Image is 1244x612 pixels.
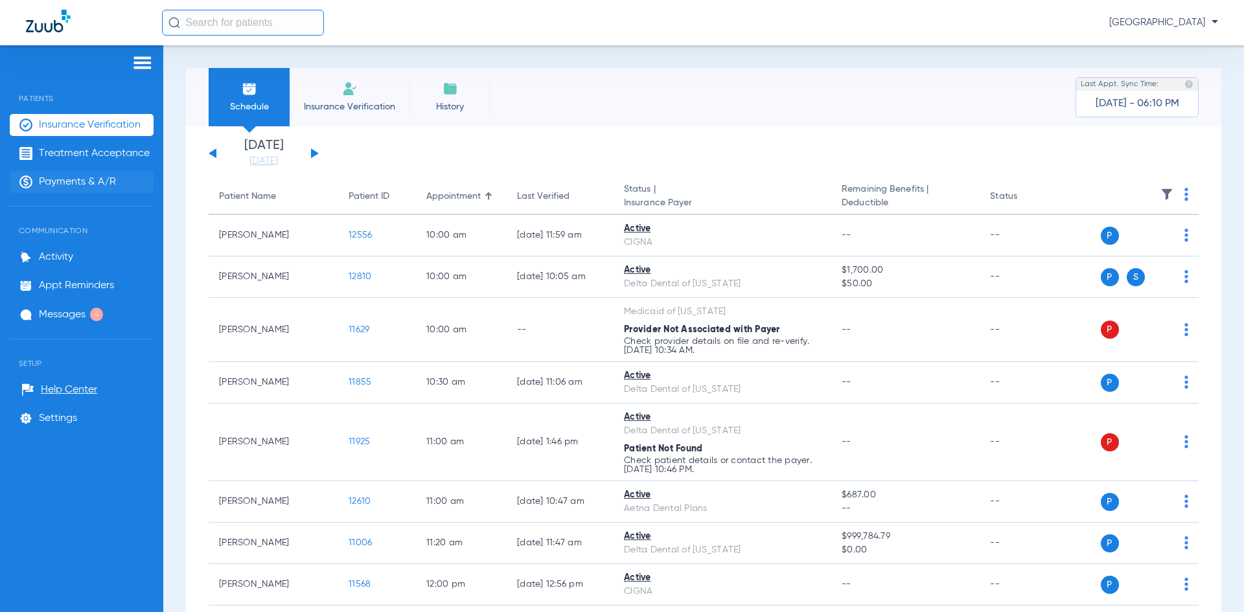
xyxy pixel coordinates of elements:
[624,236,821,249] div: CIGNA
[41,383,97,396] span: Help Center
[507,403,614,481] td: [DATE] 1:46 PM
[416,564,507,606] td: 12:00 PM
[242,81,257,96] img: Schedule
[209,256,338,298] td: [PERSON_NAME]
[349,190,406,203] div: Patient ID
[342,81,358,96] img: Manual Insurance Verification
[1184,323,1188,336] img: group-dot-blue.svg
[426,190,496,203] div: Appointment
[507,362,614,403] td: [DATE] 11:06 AM
[349,580,371,589] span: 11568
[624,277,821,291] div: Delta Dental of [US_STATE]
[1184,495,1188,508] img: group-dot-blue.svg
[980,403,1067,481] td: --
[624,488,821,502] div: Active
[517,190,570,203] div: Last Verified
[1184,229,1188,242] img: group-dot-blue.svg
[1127,268,1145,286] span: S
[1101,433,1119,451] span: P
[349,538,372,547] span: 11006
[507,564,614,606] td: [DATE] 12:56 PM
[426,190,481,203] div: Appointment
[1101,374,1119,392] span: P
[225,155,303,168] a: [DATE]
[39,176,116,188] span: Payments & A/R
[219,190,328,203] div: Patient Name
[980,256,1067,298] td: --
[416,481,507,523] td: 11:00 AM
[842,277,969,291] span: $50.00
[1081,78,1158,91] span: Last Appt. Sync Time:
[1184,536,1188,549] img: group-dot-blue.svg
[349,231,372,240] span: 12556
[349,378,371,387] span: 11855
[507,215,614,256] td: [DATE] 11:59 AM
[168,17,180,28] img: Search Icon
[1179,550,1244,612] iframe: Chat Widget
[624,411,821,424] div: Active
[624,456,821,474] p: Check patient details or contact the payer. [DATE] 10:46 PM.
[1101,268,1119,286] span: P
[39,412,77,425] span: Settings
[225,139,303,168] li: [DATE]
[624,264,821,277] div: Active
[209,481,338,523] td: [PERSON_NAME]
[980,298,1067,362] td: --
[1184,435,1188,448] img: group-dot-blue.svg
[624,196,821,210] span: Insurance Payer
[1184,270,1188,283] img: group-dot-blue.svg
[209,362,338,403] td: [PERSON_NAME]
[624,222,821,236] div: Active
[842,196,969,210] span: Deductible
[980,215,1067,256] td: --
[1184,188,1188,201] img: group-dot-blue.svg
[517,190,603,203] div: Last Verified
[980,481,1067,523] td: --
[507,523,614,564] td: [DATE] 11:47 AM
[980,179,1067,215] th: Status
[624,337,821,355] p: Check provider details on file and re-verify. [DATE] 10:34 AM.
[26,10,71,32] img: Zuub Logo
[209,564,338,606] td: [PERSON_NAME]
[132,55,153,71] img: hamburger-icon
[349,497,371,506] span: 12610
[842,530,969,543] span: $999,784.79
[1101,321,1119,339] span: P
[21,383,97,396] a: Help Center
[39,147,150,160] span: Treatment Acceptance
[349,437,370,446] span: 11925
[842,488,969,502] span: $687.00
[90,308,103,321] span: 4
[416,298,507,362] td: 10:00 AM
[1096,97,1179,110] span: [DATE] - 06:10 PM
[349,190,389,203] div: Patient ID
[624,369,821,383] div: Active
[842,325,851,334] span: --
[416,523,507,564] td: 11:20 AM
[349,325,369,334] span: 11629
[842,437,851,446] span: --
[1101,227,1119,245] span: P
[1101,493,1119,511] span: P
[1101,534,1119,552] span: P
[624,325,780,334] span: Provider Not Associated with Payer
[842,543,969,557] span: $0.00
[624,383,821,396] div: Delta Dental of [US_STATE]
[1101,576,1119,594] span: P
[416,403,507,481] td: 11:00 AM
[1160,188,1173,201] img: filter.svg
[299,100,400,113] span: Insurance Verification
[10,339,154,368] span: Setup
[209,215,338,256] td: [PERSON_NAME]
[39,279,114,292] span: Appt Reminders
[507,298,614,362] td: --
[416,215,507,256] td: 10:00 AM
[39,119,141,131] span: Insurance Verification
[419,100,481,113] span: History
[624,424,821,438] div: Delta Dental of [US_STATE]
[980,564,1067,606] td: --
[624,543,821,557] div: Delta Dental of [US_STATE]
[1109,16,1218,29] span: [GEOGRAPHIC_DATA]
[624,571,821,585] div: Active
[416,362,507,403] td: 10:30 AM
